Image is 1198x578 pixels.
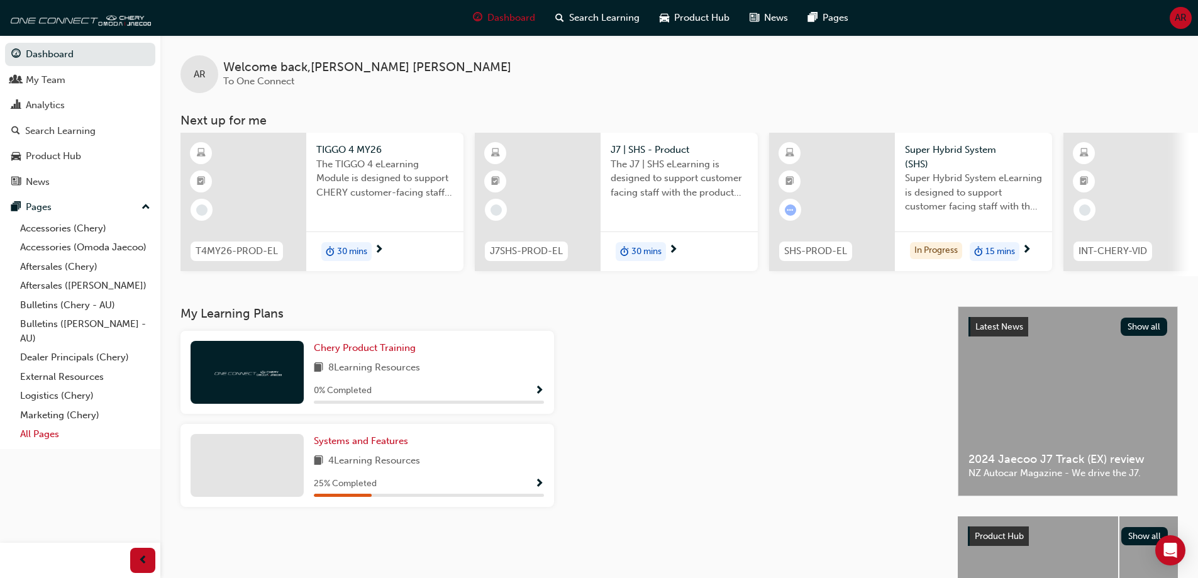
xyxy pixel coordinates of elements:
[1022,245,1031,256] span: next-icon
[160,113,1198,128] h3: Next up for me
[785,145,794,162] span: learningResourceType_ELEARNING-icon
[15,348,155,367] a: Dealer Principals (Chery)
[620,243,629,260] span: duration-icon
[535,479,544,490] span: Show Progress
[750,10,759,26] span: news-icon
[5,69,155,92] a: My Team
[180,133,463,271] a: T4MY26-PROD-ELTIGGO 4 MY26The TIGGO 4 eLearning Module is designed to support CHERY customer-faci...
[611,157,748,200] span: The J7 | SHS eLearning is designed to support customer facing staff with the product and sales in...
[197,174,206,190] span: booktick-icon
[1079,204,1090,216] span: learningRecordVerb_NONE-icon
[11,75,21,86] span: people-icon
[905,143,1042,171] span: Super Hybrid System (SHS)
[15,238,155,257] a: Accessories (Omoda Jaecoo)
[6,5,151,30] img: oneconnect
[180,306,938,321] h3: My Learning Plans
[968,317,1167,337] a: Latest NewsShow all
[798,5,858,31] a: pages-iconPages
[5,196,155,219] button: Pages
[631,245,662,259] span: 30 mins
[5,119,155,143] a: Search Learning
[314,384,372,398] span: 0 % Completed
[26,200,52,214] div: Pages
[905,171,1042,214] span: Super Hybrid System eLearning is designed to support customer facing staff with the understanding...
[26,98,65,113] div: Analytics
[910,242,962,259] div: In Progress
[968,452,1167,467] span: 2024 Jaecoo J7 Track (EX) review
[463,5,545,31] a: guage-iconDashboard
[975,531,1024,542] span: Product Hub
[197,145,206,162] span: learningResourceType_ELEARNING-icon
[1175,11,1187,25] span: AR
[15,296,155,315] a: Bulletins (Chery - AU)
[314,360,323,376] span: book-icon
[15,314,155,348] a: Bulletins ([PERSON_NAME] - AU)
[25,124,96,138] div: Search Learning
[490,244,563,258] span: J7SHS-PROD-EL
[15,425,155,444] a: All Pages
[138,553,148,569] span: prev-icon
[223,75,294,87] span: To One Connect
[213,366,282,378] img: oneconnect
[475,133,758,271] a: J7SHS-PROD-ELJ7 | SHS - ProductThe J7 | SHS eLearning is designed to support customer facing staf...
[5,170,155,194] a: News
[15,386,155,406] a: Logistics (Chery)
[823,11,848,25] span: Pages
[15,406,155,425] a: Marketing (Chery)
[1079,244,1147,258] span: INT-CHERY-VID
[15,257,155,277] a: Aftersales (Chery)
[975,321,1023,332] span: Latest News
[26,73,65,87] div: My Team
[491,204,502,216] span: learningRecordVerb_NONE-icon
[5,43,155,66] a: Dashboard
[535,386,544,397] span: Show Progress
[985,245,1015,259] span: 15 mins
[316,157,453,200] span: The TIGGO 4 eLearning Module is designed to support CHERY customer-facing staff with the product ...
[545,5,650,31] a: search-iconSearch Learning
[785,204,796,216] span: learningRecordVerb_ATTEMPT-icon
[650,5,740,31] a: car-iconProduct Hub
[569,11,640,25] span: Search Learning
[535,383,544,399] button: Show Progress
[769,133,1052,271] a: SHS-PROD-ELSuper Hybrid System (SHS)Super Hybrid System eLearning is designed to support customer...
[491,174,500,190] span: booktick-icon
[668,245,678,256] span: next-icon
[785,174,794,190] span: booktick-icon
[473,10,482,26] span: guage-icon
[1155,535,1185,565] div: Open Intercom Messenger
[26,175,50,189] div: News
[958,306,1178,496] a: Latest NewsShow all2024 Jaecoo J7 Track (EX) reviewNZ Autocar Magazine - We drive the J7.
[764,11,788,25] span: News
[1170,7,1192,29] button: AR
[1121,527,1168,545] button: Show all
[674,11,729,25] span: Product Hub
[11,49,21,60] span: guage-icon
[487,11,535,25] span: Dashboard
[1080,174,1089,190] span: booktick-icon
[740,5,798,31] a: news-iconNews
[314,342,416,353] span: Chery Product Training
[974,243,983,260] span: duration-icon
[11,177,21,188] span: news-icon
[337,245,367,259] span: 30 mins
[196,204,208,216] span: learningRecordVerb_NONE-icon
[314,341,421,355] a: Chery Product Training
[15,276,155,296] a: Aftersales ([PERSON_NAME])
[5,94,155,117] a: Analytics
[374,245,384,256] span: next-icon
[26,149,81,164] div: Product Hub
[328,360,420,376] span: 8 Learning Resources
[611,143,748,157] span: J7 | SHS - Product
[326,243,335,260] span: duration-icon
[808,10,818,26] span: pages-icon
[314,434,413,448] a: Systems and Features
[968,526,1168,547] a: Product HubShow all
[11,126,20,137] span: search-icon
[555,10,564,26] span: search-icon
[660,10,669,26] span: car-icon
[223,60,511,75] span: Welcome back , [PERSON_NAME] [PERSON_NAME]
[316,143,453,157] span: TIGGO 4 MY26
[5,145,155,168] a: Product Hub
[784,244,847,258] span: SHS-PROD-EL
